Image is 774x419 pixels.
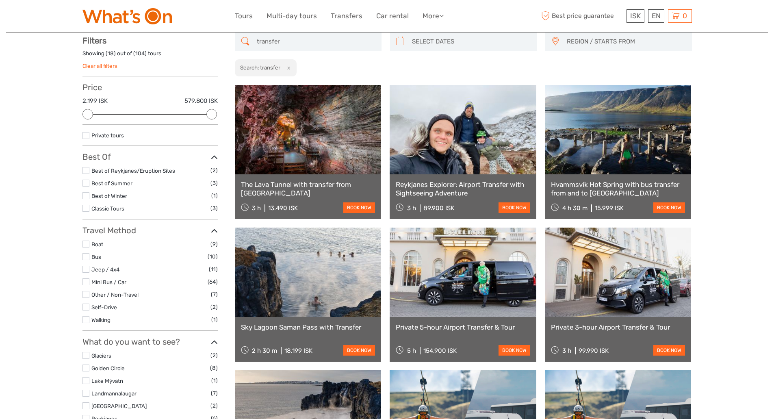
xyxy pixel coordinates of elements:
[343,202,375,213] a: book now
[210,239,218,249] span: (9)
[284,347,312,354] div: 18.199 ISK
[91,254,101,260] a: Bus
[108,50,114,57] label: 18
[82,50,218,62] div: Showing ( ) out of ( ) tours
[91,365,125,371] a: Golden Circle
[540,9,624,23] span: Best price guarantee
[579,347,609,354] div: 99.990 ISK
[409,35,533,49] input: SELECT DATES
[267,10,317,22] a: Multi-day tours
[423,10,444,22] a: More
[184,97,218,105] label: 579.800 ISK
[211,191,218,200] span: (1)
[210,166,218,175] span: (2)
[91,167,175,174] a: Best of Reykjanes/Eruption Sites
[210,302,218,312] span: (2)
[562,204,588,212] span: 4 h 30 m
[648,9,664,23] div: EN
[11,14,92,21] p: We're away right now. Please check back later!
[91,205,124,212] a: Classic Tours
[268,204,298,212] div: 13.490 ISK
[210,204,218,213] span: (3)
[343,345,375,356] a: book now
[208,252,218,261] span: (10)
[551,180,685,197] a: Hvammsvík Hot Spring with bus transfer from and to [GEOGRAPHIC_DATA]
[91,241,103,247] a: Boat
[499,202,530,213] a: book now
[423,347,457,354] div: 154.900 ISK
[82,226,218,235] h3: Travel Method
[82,63,117,69] a: Clear all filters
[135,50,145,57] label: 104
[282,63,293,72] button: x
[252,347,277,354] span: 2 h 30 m
[551,323,685,331] a: Private 3-hour Airport Transfer & Tour
[82,82,218,92] h3: Price
[252,204,261,212] span: 3 h
[82,337,218,347] h3: What do you want to see?
[91,279,126,285] a: Mini Bus / Car
[235,10,253,22] a: Tours
[209,265,218,274] span: (11)
[211,315,218,324] span: (1)
[423,204,454,212] div: 89.900 ISK
[630,12,641,20] span: ISK
[93,13,103,22] button: Open LiveChat chat widget
[82,152,218,162] h3: Best Of
[82,36,106,46] strong: Filters
[562,347,571,354] span: 3 h
[91,193,127,199] a: Best of Winter
[210,178,218,188] span: (3)
[211,376,218,385] span: (1)
[91,132,124,139] a: Private tours
[653,202,685,213] a: book now
[210,351,218,360] span: (2)
[407,204,416,212] span: 3 h
[653,345,685,356] a: book now
[240,64,280,71] h2: Search: transfer
[91,390,137,397] a: Landmannalaugar
[82,97,108,105] label: 2.199 ISK
[331,10,362,22] a: Transfers
[396,323,530,331] a: Private 5-hour Airport Transfer & Tour
[376,10,409,22] a: Car rental
[241,323,375,331] a: Sky Lagoon Saman Pass with Transfer
[91,378,123,384] a: Lake Mývatn
[396,180,530,197] a: Reykjanes Explorer: Airport Transfer with Sightseeing Adventure
[91,317,111,323] a: Walking
[91,291,139,298] a: Other / Non-Travel
[254,35,377,49] input: SEARCH
[407,347,416,354] span: 5 h
[241,180,375,197] a: The Lava Tunnel with transfer from [GEOGRAPHIC_DATA]
[82,8,172,24] img: What's On
[91,180,132,187] a: Best of Summer
[91,403,147,409] a: [GEOGRAPHIC_DATA]
[210,363,218,373] span: (8)
[211,290,218,299] span: (7)
[91,266,119,273] a: Jeep / 4x4
[208,277,218,287] span: (64)
[91,304,117,310] a: Self-Drive
[563,35,688,48] button: REGION / STARTS FROM
[211,389,218,398] span: (7)
[210,401,218,410] span: (2)
[91,352,111,359] a: Glaciers
[595,204,624,212] div: 15.999 ISK
[499,345,530,356] a: book now
[681,12,688,20] span: 0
